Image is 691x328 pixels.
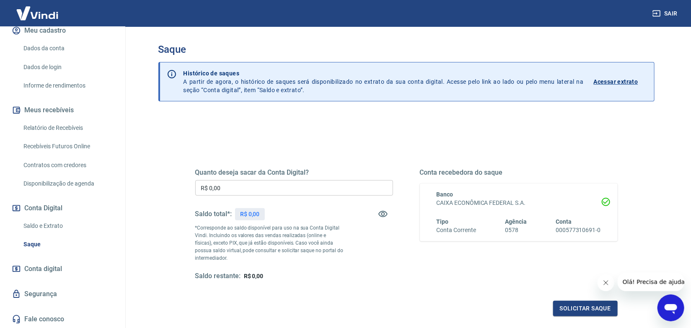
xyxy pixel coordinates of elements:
a: Relatório de Recebíveis [20,119,115,137]
a: Dados da conta [20,40,115,57]
h5: Quanto deseja sacar da Conta Digital? [195,168,393,177]
h6: Conta Corrente [437,226,476,235]
h5: Conta recebedora do saque [420,168,618,177]
h5: Saldo restante: [195,272,241,281]
span: Tipo [437,218,449,225]
button: Meu cadastro [10,21,115,40]
iframe: Button to launch messaging window [657,294,684,321]
p: R$ 0,00 [240,210,260,219]
p: A partir de agora, o histórico de saques será disponibilizado no extrato da sua conta digital. Ac... [184,69,584,94]
a: Segurança [10,285,115,303]
h6: 0578 [505,226,527,235]
button: Conta Digital [10,199,115,217]
a: Conta digital [10,260,115,278]
p: Histórico de saques [184,69,584,77]
span: Conta [556,218,572,225]
img: Vindi [10,0,65,26]
a: Recebíveis Futuros Online [20,138,115,155]
a: Informe de rendimentos [20,77,115,94]
span: Olá! Precisa de ajuda? [5,6,70,13]
a: Dados de login [20,59,115,76]
span: Conta digital [24,263,62,275]
h6: 000577310691-0 [556,226,600,235]
h5: Saldo total*: [195,210,232,218]
a: Acessar extrato [594,69,647,94]
button: Solicitar saque [553,301,618,316]
p: Acessar extrato [594,77,638,86]
button: Meus recebíveis [10,101,115,119]
h6: CAIXA ECONÔMICA FEDERAL S.A. [437,199,601,207]
p: *Corresponde ao saldo disponível para uso na sua Conta Digital Vindi. Incluindo os valores das ve... [195,224,344,262]
span: Agência [505,218,527,225]
a: Saque [20,236,115,253]
button: Sair [651,6,681,21]
a: Contratos com credores [20,157,115,174]
iframe: Close message [598,274,614,291]
iframe: Message from company [618,273,684,291]
a: Saldo e Extrato [20,217,115,235]
a: Disponibilização de agenda [20,175,115,192]
span: Banco [437,191,453,198]
h3: Saque [158,44,655,55]
span: R$ 0,00 [244,273,264,279]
